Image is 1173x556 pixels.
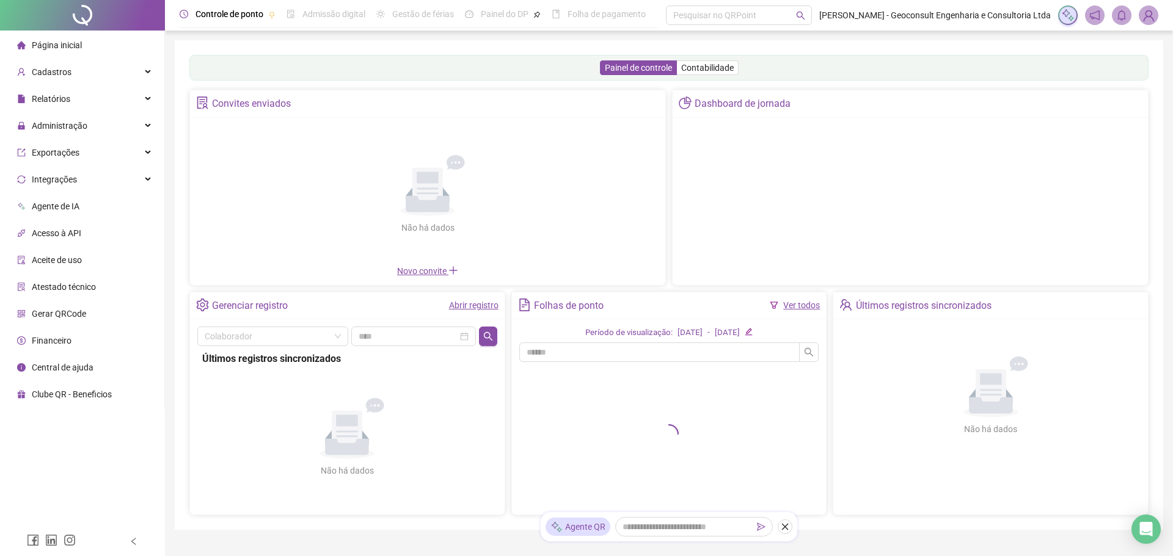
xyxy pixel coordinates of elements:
[483,331,493,341] span: search
[770,301,778,309] span: filter
[287,10,295,18] span: file-done
[32,282,96,292] span: Atestado técnico
[707,327,710,339] div: -
[17,256,26,264] span: audit
[32,309,86,319] span: Gerar QRCode
[17,95,26,103] span: file
[819,9,1051,22] span: [PERSON_NAME] - Geoconsult Engenharia e Consultoria Ltda
[695,93,791,114] div: Dashboard de jornada
[804,347,814,357] span: search
[839,298,852,311] span: team
[45,534,57,546] span: linkedin
[180,10,188,18] span: clock-circle
[518,298,531,311] span: file-text
[32,389,112,399] span: Clube QR - Beneficios
[757,522,766,531] span: send
[1139,6,1158,24] img: 82238
[681,63,734,73] span: Contabilidade
[17,283,26,291] span: solution
[935,422,1047,436] div: Não há dados
[1131,514,1161,544] div: Open Intercom Messenger
[1116,10,1127,21] span: bell
[397,266,458,276] span: Novo convite
[17,68,26,76] span: user-add
[371,221,484,234] div: Não há dados
[32,363,93,372] span: Central de ajuda
[546,518,610,536] div: Agente QR
[32,94,70,104] span: Relatórios
[781,522,789,531] span: close
[17,148,26,157] span: export
[212,295,288,316] div: Gerenciar registro
[195,9,263,19] span: Controle de ponto
[659,424,679,444] span: loading
[196,298,209,311] span: setting
[32,67,71,77] span: Cadastros
[585,327,673,339] div: Período de visualização:
[130,537,138,546] span: left
[17,41,26,49] span: home
[481,9,528,19] span: Painel do DP
[17,309,26,318] span: qrcode
[17,175,26,184] span: sync
[202,351,492,366] div: Últimos registros sincronizados
[32,228,81,238] span: Acesso à API
[465,10,473,18] span: dashboard
[32,336,71,345] span: Financeiro
[796,11,805,20] span: search
[568,9,646,19] span: Folha de pagamento
[679,96,692,109] span: pie-chart
[32,148,79,157] span: Exportações
[32,255,82,265] span: Aceite de uso
[552,10,560,18] span: book
[17,121,26,130] span: lock
[605,63,672,73] span: Painel de controle
[745,328,753,336] span: edit
[27,534,39,546] span: facebook
[449,300,499,310] a: Abrir registro
[302,9,365,19] span: Admissão digital
[268,11,276,18] span: pushpin
[783,300,820,310] a: Ver todos
[678,327,703,339] div: [DATE]
[32,121,87,131] span: Administração
[17,390,26,399] span: gift
[17,229,26,237] span: api
[17,363,26,372] span: info-circle
[212,93,291,114] div: Convites enviados
[550,521,563,533] img: sparkle-icon.fc2bf0ac1784a2077858766a79e2daf3.svg
[376,10,385,18] span: sun
[32,175,77,184] span: Integrações
[291,464,403,477] div: Não há dados
[533,11,541,18] span: pushpin
[392,9,454,19] span: Gestão de férias
[64,534,76,546] span: instagram
[715,327,740,339] div: [DATE]
[448,265,458,275] span: plus
[196,96,209,109] span: solution
[1061,9,1075,22] img: sparkle-icon.fc2bf0ac1784a2077858766a79e2daf3.svg
[534,295,604,316] div: Folhas de ponto
[32,40,82,50] span: Página inicial
[856,295,992,316] div: Últimos registros sincronizados
[17,336,26,345] span: dollar
[32,201,79,211] span: Agente de IA
[1089,10,1100,21] span: notification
